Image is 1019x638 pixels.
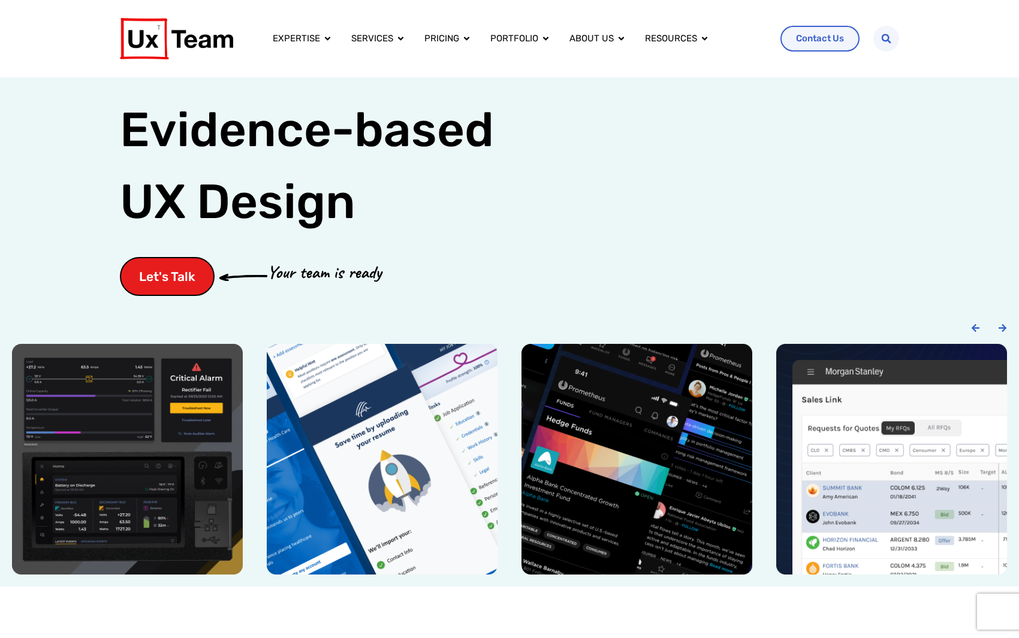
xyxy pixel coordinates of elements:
div: Previous slide [971,323,980,332]
a: Expertise [273,32,320,46]
h1: Evidence-based [120,94,494,238]
a: Portfolio [490,32,538,46]
a: Services [351,32,393,46]
img: Power conversion company hardware UI device ux design [12,344,243,574]
span: UX Design [120,172,355,232]
a: Contact Us [780,26,860,52]
img: Prometheus alts social media mobile app design [521,344,752,574]
img: SHC medical job application mobile app [267,344,498,574]
div: Menu Toggle [263,27,771,50]
a: Pricing [424,32,459,46]
nav: Menu [263,27,771,50]
img: arrow-cta [219,273,267,280]
p: Your team is ready [267,259,381,286]
img: UX Team Logo [120,18,233,59]
img: Morgan Stanley trading floor application design [776,344,1007,574]
span: Let's Talk [139,270,195,283]
div: Search [873,26,899,52]
div: 4 / 6 [776,344,1007,574]
a: Let's Talk [120,257,215,296]
div: 3 / 6 [521,344,752,574]
div: 2 / 6 [267,344,498,574]
div: Next slide [998,323,1007,332]
div: 1 / 6 [12,344,243,574]
a: About us [569,32,614,46]
span: Contact Us [796,34,844,43]
a: Resources [645,32,697,46]
div: Carousel [12,344,1007,574]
